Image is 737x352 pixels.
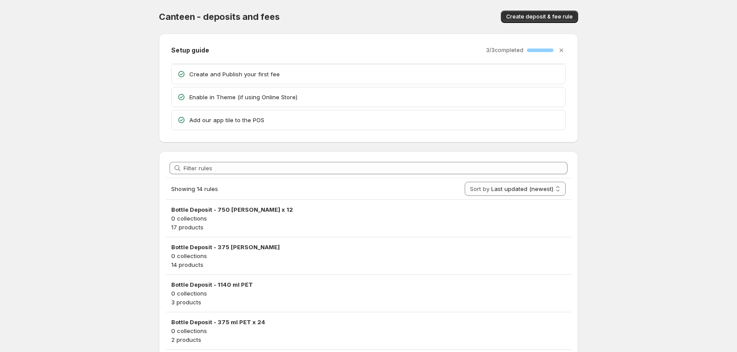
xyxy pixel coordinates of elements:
p: 2 products [171,335,566,344]
p: 3 products [171,298,566,307]
p: Add our app tile to the POS [189,116,560,124]
button: Create deposit & fee rule [501,11,578,23]
p: 17 products [171,223,566,232]
p: 0 collections [171,251,566,260]
p: 3 / 3 completed [486,47,523,54]
h3: Bottle Deposit - 375 ml PET x 24 [171,318,566,326]
p: Create and Publish your first fee [189,70,560,79]
p: Enable in Theme (if using Online Store) [189,93,560,101]
p: 0 collections [171,289,566,298]
button: Dismiss setup guide [555,44,568,56]
span: Showing 14 rules [171,185,218,192]
h3: Bottle Deposit - 1140 ml PET [171,280,566,289]
h3: Bottle Deposit - 375 [PERSON_NAME] [171,243,566,251]
p: 14 products [171,260,566,269]
p: 0 collections [171,326,566,335]
span: Canteen - deposits and fees [159,11,280,22]
input: Filter rules [184,162,568,174]
span: Create deposit & fee rule [506,13,573,20]
p: 0 collections [171,214,566,223]
h2: Setup guide [171,46,209,55]
h3: Bottle Deposit - 750 [PERSON_NAME] x 12 [171,205,566,214]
